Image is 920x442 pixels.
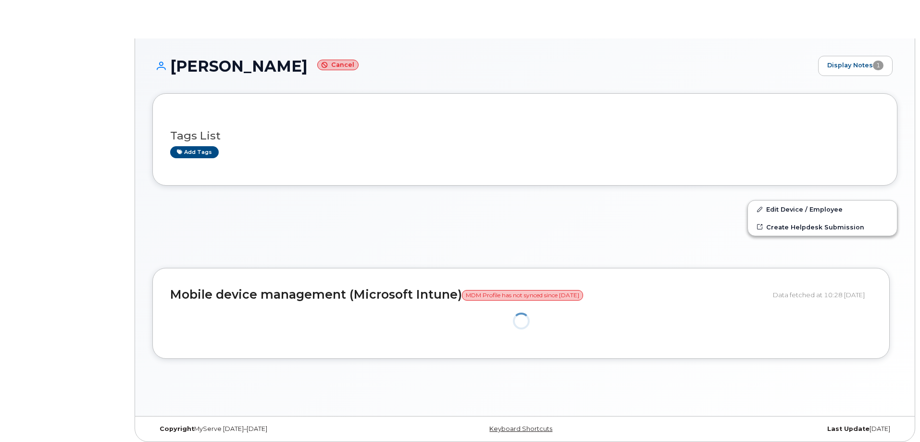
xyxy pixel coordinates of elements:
a: Keyboard Shortcuts [489,425,552,432]
h2: Mobile device management (Microsoft Intune) [170,288,766,302]
a: Edit Device / Employee [748,201,897,218]
strong: Copyright [160,425,194,432]
small: Cancel [317,60,359,71]
div: MyServe [DATE]–[DATE] [152,425,401,433]
a: Display Notes1 [818,56,893,76]
a: Add tags [170,146,219,158]
div: [DATE] [649,425,897,433]
strong: Last Update [827,425,870,432]
a: Create Helpdesk Submission [748,218,897,236]
h1: [PERSON_NAME] [152,58,813,75]
div: Data fetched at 10:28 [DATE] [773,286,872,304]
span: 1 [873,61,883,70]
span: MDM Profile has not synced since [DATE] [462,290,583,301]
h3: Tags List [170,130,880,142]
